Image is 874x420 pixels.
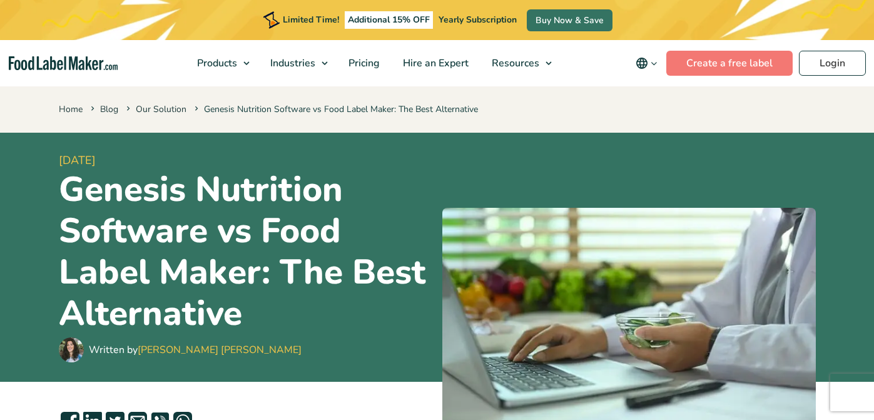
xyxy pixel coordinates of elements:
[193,56,238,70] span: Products
[345,56,381,70] span: Pricing
[192,103,478,115] span: Genesis Nutrition Software vs Food Label Maker: The Best Alternative
[527,9,612,31] a: Buy Now & Save
[399,56,470,70] span: Hire an Expert
[59,337,84,362] img: Maria Abi Hanna - Food Label Maker
[59,169,432,334] h1: Genesis Nutrition Software vs Food Label Maker: The Best Alternative
[392,40,477,86] a: Hire an Expert
[439,14,517,26] span: Yearly Subscription
[283,14,339,26] span: Limited Time!
[100,103,118,115] a: Blog
[89,342,302,357] div: Written by
[799,51,866,76] a: Login
[666,51,793,76] a: Create a free label
[488,56,541,70] span: Resources
[186,40,256,86] a: Products
[136,103,186,115] a: Our Solution
[259,40,334,86] a: Industries
[345,11,433,29] span: Additional 15% OFF
[59,103,83,115] a: Home
[480,40,558,86] a: Resources
[59,152,432,169] span: [DATE]
[138,343,302,357] a: [PERSON_NAME] [PERSON_NAME]
[267,56,317,70] span: Industries
[337,40,389,86] a: Pricing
